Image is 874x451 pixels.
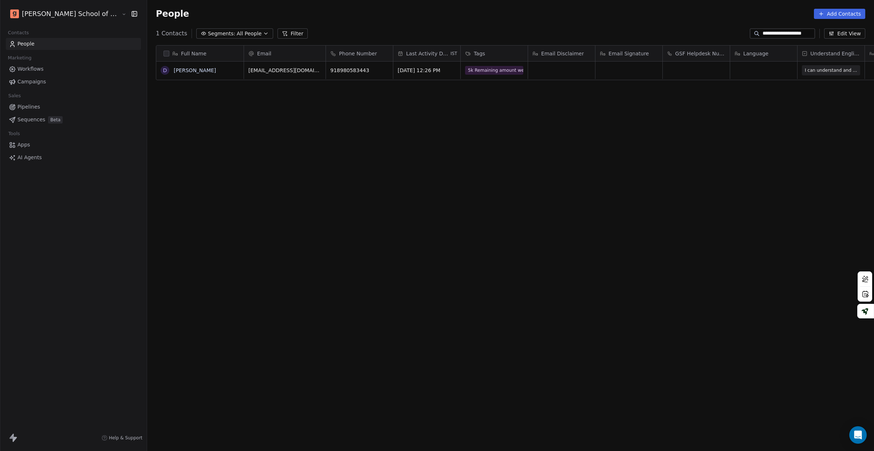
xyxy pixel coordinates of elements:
button: Add Contacts [814,9,865,19]
span: Email [257,50,271,57]
div: GSF Helpdesk Number [663,46,730,61]
div: Email Signature [595,46,662,61]
a: SequencesBeta [6,114,141,126]
span: Sales [5,90,24,101]
span: Email Signature [609,50,649,57]
span: 1 Contacts [156,29,187,38]
div: grid [156,62,244,425]
span: [EMAIL_ADDRESS][DOMAIN_NAME] [248,67,321,74]
a: AI Agents [6,152,141,164]
span: Beta [48,116,63,123]
span: All People [237,30,261,38]
div: Open Intercom Messenger [849,426,867,444]
button: [PERSON_NAME] School of Finance LLP [9,8,117,20]
a: Apps [6,139,141,151]
span: Understand English? [810,50,860,57]
span: Email Disclaimer [541,50,584,57]
button: Filter [277,28,308,39]
span: Help & Support [109,435,142,441]
span: I can understand and speak English [805,67,857,74]
span: People [156,8,189,19]
div: Understand English? [798,46,865,61]
span: 918980583443 [330,67,389,74]
span: [PERSON_NAME] School of Finance LLP [22,9,120,19]
div: Tags [461,46,528,61]
img: Goela%20School%20Logos%20(4).png [10,9,19,18]
span: Marketing [5,52,35,63]
span: Sequences [17,116,45,123]
div: Language [730,46,797,61]
button: Edit View [824,28,865,39]
a: People [6,38,141,50]
span: Last Activity Date [406,50,449,57]
span: AI Agents [17,154,42,161]
span: 5k Remaining amount webinar - [DATE] Attendees [465,66,523,75]
a: [PERSON_NAME] [174,67,216,73]
div: Last Activity DateIST [393,46,460,61]
span: Contacts [5,27,32,38]
div: Email Disclaimer [528,46,595,61]
span: Tags [474,50,485,57]
span: Pipelines [17,103,40,111]
div: Email [244,46,326,61]
span: Phone Number [339,50,377,57]
div: D [163,67,167,74]
div: Phone Number [326,46,393,61]
span: Campaigns [17,78,46,86]
span: Language [743,50,768,57]
span: Tools [5,128,23,139]
span: Segments: [208,30,235,38]
span: Workflows [17,65,44,73]
span: Full Name [181,50,206,57]
span: IST [450,51,457,56]
a: Help & Support [102,435,142,441]
a: Pipelines [6,101,141,113]
span: People [17,40,35,48]
a: Workflows [6,63,141,75]
span: GSF Helpdesk Number [675,50,725,57]
div: Full Name [156,46,244,61]
span: Apps [17,141,30,149]
a: Campaigns [6,76,141,88]
span: [DATE] 12:26 PM [398,67,456,74]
